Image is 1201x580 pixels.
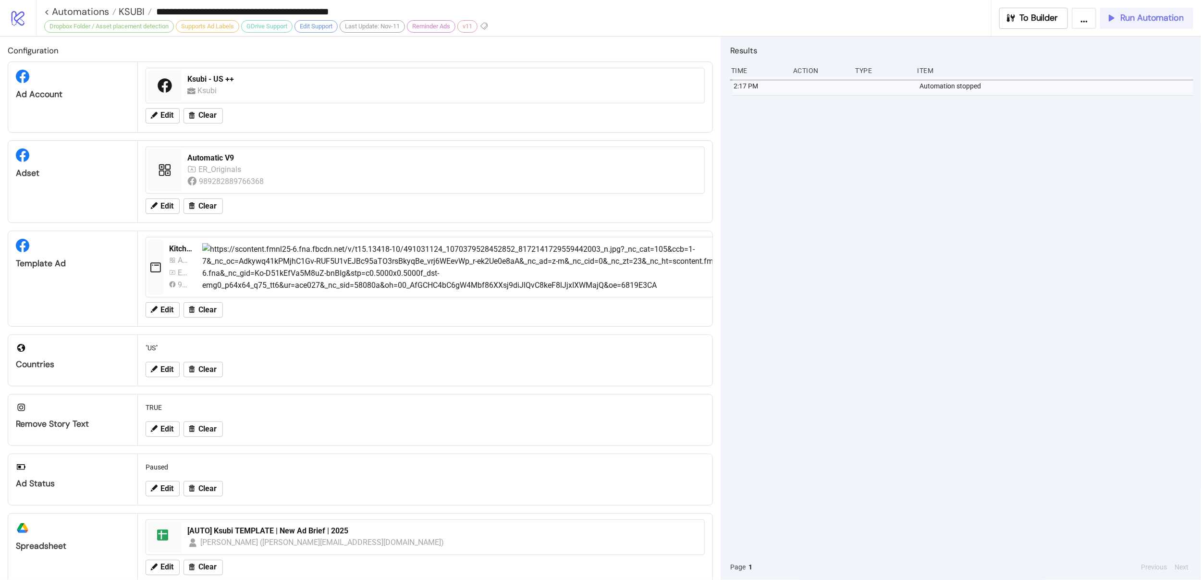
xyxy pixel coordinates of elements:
[1100,8,1193,29] button: Run Automation
[176,20,239,33] div: Supports Ad Labels
[16,168,130,179] div: Adset
[146,362,180,377] button: Edit
[198,484,217,493] span: Clear
[917,62,1193,80] div: Item
[733,77,788,95] div: 2:17 PM
[746,562,755,572] button: 1
[1072,8,1096,29] button: ...
[730,562,746,572] span: Page
[160,306,173,314] span: Edit
[198,202,217,210] span: Clear
[142,458,709,476] div: Paused
[160,484,173,493] span: Edit
[146,108,180,123] button: Edit
[160,563,173,571] span: Edit
[160,202,173,210] span: Edit
[146,302,180,318] button: Edit
[187,153,699,163] div: Automatic V9
[142,398,709,417] div: TRUE
[116,5,145,18] span: KSUBI
[16,419,130,430] div: Remove Story Text
[241,20,293,33] div: GDrive Support
[16,89,130,100] div: Ad Account
[16,359,130,370] div: Countries
[178,279,191,291] div: 989282889766368
[169,244,195,254] div: Kitchn Template
[730,62,785,80] div: Time
[184,421,223,437] button: Clear
[198,306,217,314] span: Clear
[184,108,223,123] button: Clear
[146,560,180,575] button: Edit
[160,425,173,433] span: Edit
[116,7,152,16] a: KSUBI
[44,20,174,33] div: Dropbox Folder / Asset placement detection
[197,85,220,97] div: Ksubi
[187,526,699,536] div: [AUTO] Ksubi TEMPLATE | New Ad Brief | 2025
[199,175,266,187] div: 989282889766368
[184,560,223,575] button: Clear
[457,20,478,33] div: v11
[184,302,223,318] button: Clear
[294,20,338,33] div: Edit Support
[198,563,217,571] span: Clear
[16,258,130,269] div: Template Ad
[146,198,180,214] button: Edit
[202,243,732,292] img: https://scontent.fmnl25-6.fna.fbcdn.net/v/t15.13418-10/491031124_1070379528452852_817214172955944...
[999,8,1068,29] button: To Builder
[8,44,713,57] h2: Configuration
[198,425,217,433] span: Clear
[792,62,847,80] div: Action
[178,267,191,279] div: ER_Originals
[730,44,1193,57] h2: Results
[16,541,130,552] div: Spreadsheet
[178,254,191,266] div: Automatic V3
[187,74,699,85] div: Ksubi - US ++
[198,163,244,175] div: ER_Originals
[146,481,180,496] button: Edit
[1020,12,1058,24] span: To Builder
[200,536,444,548] div: [PERSON_NAME] ([PERSON_NAME][EMAIL_ADDRESS][DOMAIN_NAME])
[184,198,223,214] button: Clear
[198,111,217,120] span: Clear
[1172,562,1191,572] button: Next
[1120,12,1184,24] span: Run Automation
[44,7,116,16] a: < Automations
[184,362,223,377] button: Clear
[160,111,173,120] span: Edit
[919,77,1196,95] div: Automation stopped
[407,20,455,33] div: Reminder Ads
[184,481,223,496] button: Clear
[146,421,180,437] button: Edit
[16,478,130,489] div: Ad Status
[855,62,910,80] div: Type
[160,365,173,374] span: Edit
[142,339,709,357] div: "US"
[340,20,405,33] div: Last Update: Nov-11
[198,365,217,374] span: Clear
[1138,562,1170,572] button: Previous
